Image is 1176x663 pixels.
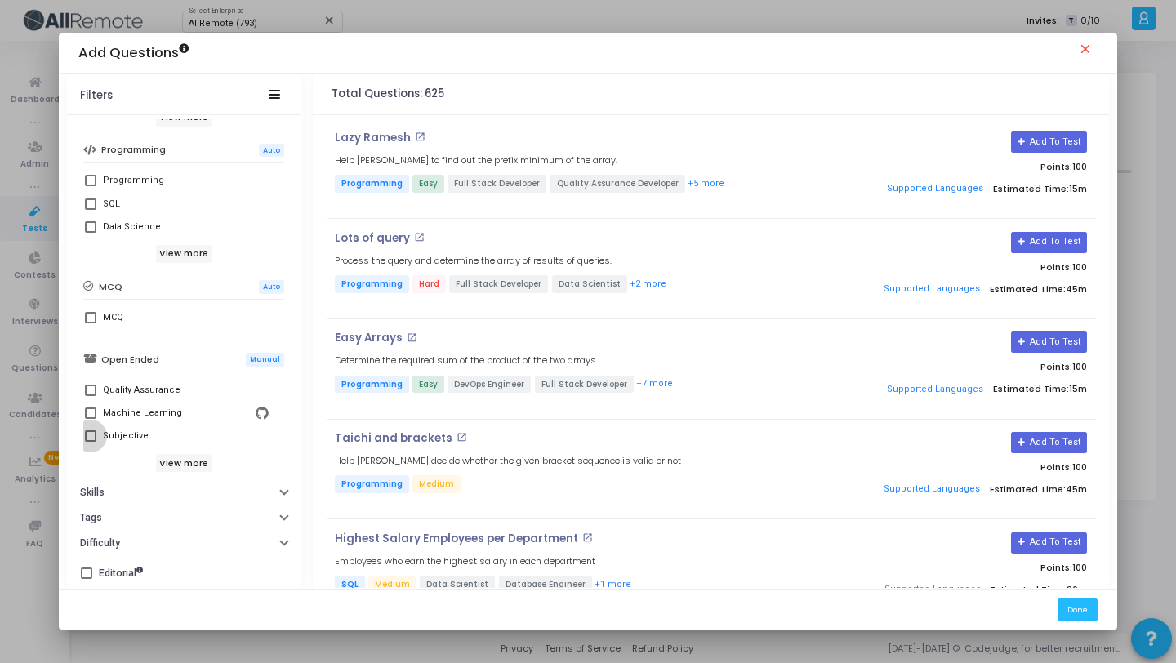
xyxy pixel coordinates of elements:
span: Programming [335,275,409,293]
button: Add To Test [1011,331,1087,353]
div: Quality Assurance [103,380,180,400]
span: Medium [368,576,416,594]
div: Machine Learning [103,403,182,423]
span: Data Scientist [420,576,495,594]
span: 100 [1072,461,1087,474]
h6: View more [156,245,212,263]
div: MCQ [103,308,123,327]
span: 100 [1072,360,1087,373]
div: Programming [103,171,164,190]
button: Done [1058,598,1098,621]
span: Auto [259,144,284,158]
p: Points: [847,563,1087,573]
button: Add To Test [1011,432,1087,453]
button: +1 more [594,577,632,593]
p: Highest Salary Employees per Department [335,532,578,545]
mat-icon: open_in_new [415,131,425,142]
span: Programming [335,175,409,193]
h4: Total Questions: 625 [332,87,444,100]
p: Estimated Time: [847,577,1087,602]
h5: Help [PERSON_NAME] to find out the prefix minimum of the array. [335,155,617,166]
span: Easy [412,376,444,394]
button: Supported Languages [882,377,989,402]
span: SQL [335,576,365,594]
h5: Help [PERSON_NAME] decide whether the given bracket sequence is valid or not [335,456,681,466]
p: Taichi and brackets [335,432,452,445]
span: Full Stack Developer [449,275,548,293]
button: Supported Languages [879,478,986,502]
button: Supported Languages [879,278,986,302]
span: Database Engineer [499,576,592,594]
p: Lots of query [335,232,410,245]
p: Estimated Time: [847,377,1087,402]
span: Quality Assurance Developer [550,175,685,193]
span: Medium [412,475,461,493]
h6: Difficulty [80,537,120,550]
mat-icon: open_in_new [407,332,417,343]
span: Full Stack Developer [535,376,634,394]
span: Full Stack Developer [448,175,546,193]
p: Estimated Time: [847,177,1087,202]
h6: Editorial [99,567,143,580]
h6: Skills [80,487,105,499]
h6: Tags [80,512,102,524]
h6: Programming [101,145,166,155]
button: Supported Languages [882,177,989,202]
div: Subjective [103,426,149,446]
p: Points: [847,162,1087,172]
h5: Determine the required sum of the product of the two arrays. [335,355,598,366]
div: Filters [80,89,113,102]
span: Programming [335,376,409,394]
span: Auto [259,280,284,294]
div: SQL [103,194,120,214]
span: Data Scientist [552,275,627,293]
p: Easy Arrays [335,331,403,345]
span: 15m [1069,184,1087,194]
h5: Employees who earn the highest salary in each department [335,556,595,567]
button: Difficulty [67,531,301,556]
span: Hard [412,275,446,293]
span: 100 [1072,260,1087,274]
div: Data Science [103,217,161,237]
button: +5 more [687,176,725,192]
button: Add To Test [1011,232,1087,253]
button: Add To Test [1011,532,1087,554]
mat-icon: open_in_new [457,432,467,443]
button: Tags [67,505,301,531]
span: 45m [1066,284,1087,295]
button: Skills [67,480,301,505]
span: DevOps Engineer [448,376,531,394]
span: 100 [1072,160,1087,173]
span: Easy [412,175,444,193]
h6: View more [156,454,212,472]
p: Points: [847,262,1087,273]
button: Add To Test [1011,131,1087,153]
h6: Open Ended [101,354,159,365]
h5: Process the query and determine the array of results of queries. [335,256,612,266]
button: Supported Languages [880,577,987,602]
p: Points: [847,462,1087,473]
mat-icon: open_in_new [414,232,425,243]
h3: Add Questions [78,45,189,61]
span: Programming [335,475,409,493]
p: Lazy Ramesh [335,131,411,145]
button: +7 more [635,376,674,392]
span: Manual [246,353,284,367]
span: 15m [1069,384,1087,394]
p: Estimated Time: [847,478,1087,502]
p: Estimated Time: [847,278,1087,302]
span: 30m [1067,585,1087,595]
span: 100 [1072,561,1087,574]
span: 45m [1066,484,1087,495]
mat-icon: open_in_new [582,532,593,543]
p: Points: [847,362,1087,372]
button: +2 more [629,277,667,292]
mat-icon: close [1078,42,1098,61]
h6: MCQ [99,282,122,292]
